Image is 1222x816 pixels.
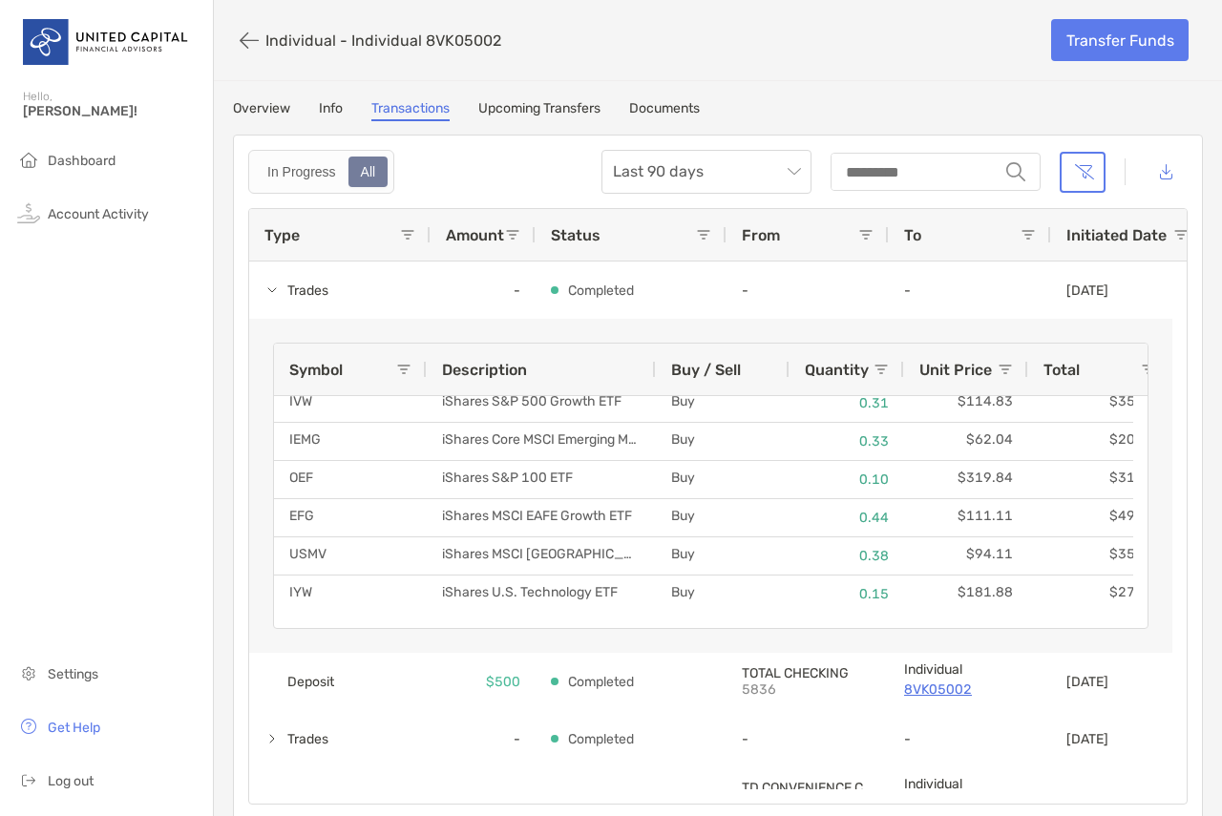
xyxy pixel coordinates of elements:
a: Documents [629,100,700,121]
span: Symbol [289,361,343,379]
p: - [742,731,874,747]
img: activity icon [17,201,40,224]
p: 0.31 [805,391,889,415]
p: 0.33 [805,429,889,453]
a: Overview [233,100,290,121]
div: Buy [656,575,790,613]
div: $111.11 [904,499,1028,536]
p: - [742,282,874,299]
p: - [904,282,1036,299]
p: Individual [904,661,1036,678]
div: iShares Core MSCI Emerging Markets ETF [427,423,656,460]
div: $35.89 [1028,537,1171,575]
div: Buy [656,461,790,498]
p: Completed [568,670,634,694]
div: $319.84 [904,461,1028,498]
p: TOTAL CHECKING [742,665,874,681]
p: 0.10 [805,468,889,492]
div: $49.00 [1028,499,1171,536]
div: In Progress [257,158,347,185]
p: [DATE] [1066,674,1108,690]
div: Buy [656,385,790,422]
a: Transfer Funds [1051,19,1189,61]
p: Individual [904,776,1036,792]
div: $35.59 [1028,385,1171,422]
span: Type [264,226,300,244]
p: Completed [568,279,634,303]
a: Upcoming Transfers [478,100,600,121]
div: Buy [656,537,790,575]
p: [DATE] [1066,731,1108,747]
div: segmented control [248,150,394,194]
div: Buy [656,499,790,536]
img: settings icon [17,661,40,684]
div: - [431,710,536,767]
p: Completed [568,727,634,751]
span: Quantity [805,361,869,379]
div: $27.57 [1028,575,1171,613]
span: Account Activity [48,206,149,222]
img: get-help icon [17,715,40,738]
div: IYW [274,575,427,613]
span: Dashboard [48,153,116,169]
span: Description [442,361,527,379]
div: iShares S&P 500 Growth ETF [427,385,656,422]
div: iShares S&P 100 ETF [427,461,656,498]
div: $94.11 [904,537,1028,575]
div: OEF [274,461,427,498]
span: Settings [48,666,98,682]
a: 8VK05002 [904,678,1036,701]
div: $181.88 [904,575,1028,613]
p: Individual - Individual 8VK05002 [265,31,501,50]
img: household icon [17,148,40,171]
img: United Capital Logo [23,8,190,76]
div: IVW [274,385,427,422]
span: Log out [48,773,94,789]
p: 5836 [742,681,874,698]
div: iShares U.S. Technology ETF [427,575,656,613]
p: - [904,731,1036,747]
span: [PERSON_NAME]! [23,103,201,119]
a: Info [319,100,343,121]
p: $1,000 [474,785,520,808]
span: Initiated Date [1066,226,1167,244]
p: $500 [486,670,520,694]
div: iShares MSCI [GEOGRAPHIC_DATA] Min Vol Factor ETF [427,537,656,575]
div: $20.72 [1028,423,1171,460]
span: Last 90 days [613,151,800,193]
span: Trades [287,275,328,306]
p: [DATE] [1066,788,1108,805]
img: input icon [1006,162,1025,181]
a: Transactions [371,100,450,121]
p: 0.44 [805,506,889,530]
div: All [350,158,387,185]
div: IEMG [274,423,427,460]
span: Trades [287,723,328,755]
div: iShares MSCI EAFE Growth ETF [427,499,656,536]
p: 0.15 [805,582,889,606]
p: Completed [568,785,634,808]
div: USMV [274,537,427,575]
span: Get Help [48,720,100,736]
div: EFG [274,499,427,536]
span: Unit Price [919,361,992,379]
span: Deposit [287,781,334,812]
div: $62.04 [904,423,1028,460]
div: $114.83 [904,385,1028,422]
p: 0.38 [805,544,889,568]
span: Buy / Sell [671,361,741,379]
div: Buy [656,423,790,460]
img: logout icon [17,768,40,791]
button: Clear filters [1060,152,1106,193]
span: Status [551,226,600,244]
div: - [431,262,536,319]
span: Total [1043,361,1080,379]
div: $31.07 [1028,461,1171,498]
span: From [742,226,780,244]
p: TD CONVENIENCE CHECKING [742,780,874,796]
p: [DATE] [1066,282,1108,299]
span: Amount [446,226,504,244]
span: To [904,226,921,244]
span: Deposit [287,666,334,698]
